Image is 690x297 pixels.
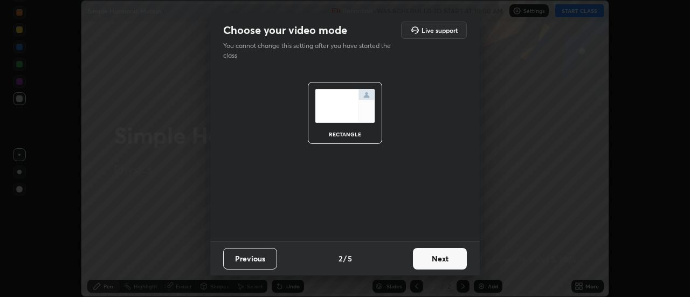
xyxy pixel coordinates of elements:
button: Previous [223,248,277,270]
h4: 2 [339,253,342,264]
h5: Live support [422,27,458,33]
h4: 5 [348,253,352,264]
h2: Choose your video mode [223,23,347,37]
button: Next [413,248,467,270]
p: You cannot change this setting after you have started the class [223,41,398,60]
div: rectangle [323,132,367,137]
h4: / [343,253,347,264]
img: normalScreenIcon.ae25ed63.svg [315,89,375,123]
